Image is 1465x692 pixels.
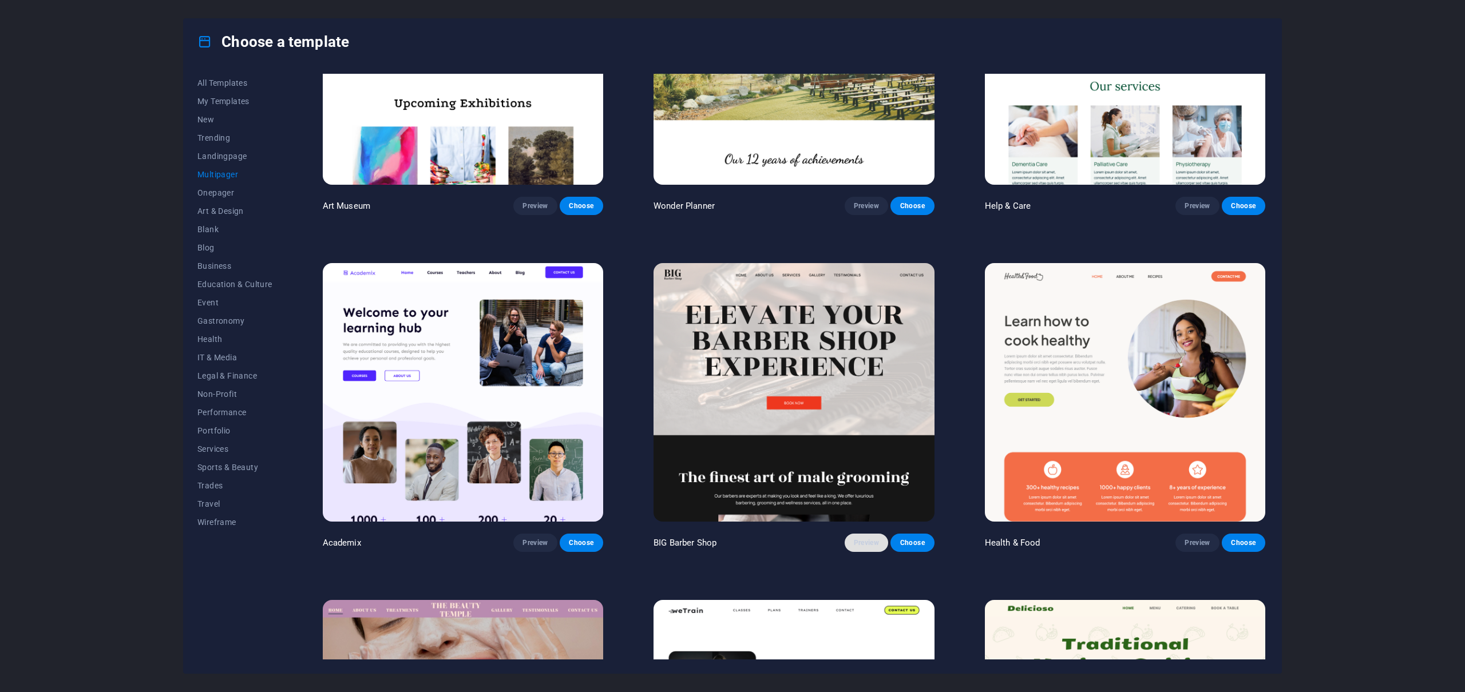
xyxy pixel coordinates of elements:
button: Performance [197,403,272,421]
span: Portfolio [197,426,272,435]
span: Business [197,261,272,271]
span: Multipager [197,170,272,179]
button: Choose [890,197,934,215]
button: Choose [1222,534,1265,552]
span: Art & Design [197,206,272,216]
button: Non-Profit [197,385,272,403]
span: Health [197,335,272,344]
button: Health [197,330,272,348]
span: Performance [197,408,272,417]
span: My Templates [197,97,272,106]
span: Trending [197,133,272,142]
p: Health & Food [985,537,1040,548]
span: IT & Media [197,353,272,362]
p: Academix [323,537,361,548]
span: Blank [197,225,272,234]
button: Legal & Finance [197,367,272,385]
span: Preview [854,538,879,547]
button: Landingpage [197,147,272,165]
button: Services [197,440,272,458]
button: Education & Culture [197,275,272,293]
span: Services [197,444,272,454]
button: Preview [845,534,888,552]
img: BIG Barber Shop [654,263,934,522]
span: Wireframe [197,518,272,527]
span: Legal & Finance [197,371,272,380]
button: Choose [1222,197,1265,215]
span: Choose [900,201,925,210]
img: Academix [323,263,603,522]
button: Preview [513,197,557,215]
button: Business [197,257,272,275]
span: Choose [1231,538,1256,547]
button: IT & Media [197,348,272,367]
span: Landingpage [197,152,272,161]
button: My Templates [197,92,272,110]
button: Choose [890,534,934,552]
p: Help & Care [985,200,1031,212]
span: Event [197,298,272,307]
button: Trending [197,129,272,147]
button: Multipager [197,165,272,184]
span: Non-Profit [197,389,272,399]
button: Gastronomy [197,312,272,330]
button: Portfolio [197,421,272,440]
span: Choose [900,538,925,547]
button: Travel [197,495,272,513]
h4: Choose a template [197,33,349,51]
span: Preview [522,201,548,210]
img: Health & Food [985,263,1265,522]
p: Art Museum [323,200,370,212]
button: Preview [845,197,888,215]
span: Preview [854,201,879,210]
span: Trades [197,481,272,490]
button: Onepager [197,184,272,202]
button: Sports & Beauty [197,458,272,476]
button: Wireframe [197,513,272,531]
span: Preview [1185,538,1210,547]
span: Travel [197,499,272,508]
span: Sports & Beauty [197,463,272,472]
span: Education & Culture [197,280,272,289]
span: Gastronomy [197,316,272,325]
p: BIG Barber Shop [654,537,716,548]
button: Event [197,293,272,312]
button: Choose [560,197,603,215]
button: Preview [1175,197,1219,215]
button: Preview [513,534,557,552]
span: Choose [1231,201,1256,210]
span: Preview [522,538,548,547]
button: New [197,110,272,129]
p: Wonder Planner [654,200,715,212]
button: Trades [197,476,272,495]
span: All Templates [197,78,272,88]
span: Choose [569,538,594,547]
button: Preview [1175,534,1219,552]
span: Preview [1185,201,1210,210]
button: Art & Design [197,202,272,220]
span: Choose [569,201,594,210]
button: All Templates [197,74,272,92]
span: New [197,115,272,124]
button: Blog [197,238,272,257]
button: Choose [560,534,603,552]
button: Blank [197,220,272,238]
span: Onepager [197,188,272,197]
span: Blog [197,243,272,252]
